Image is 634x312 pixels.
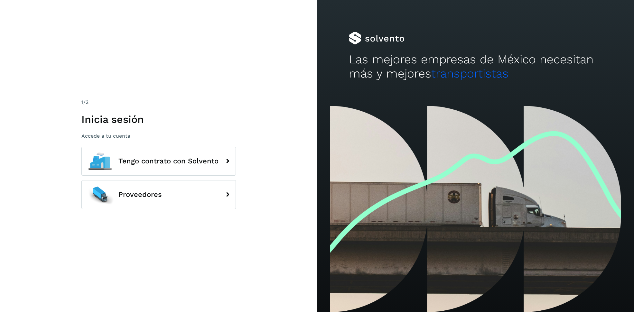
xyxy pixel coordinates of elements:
[81,98,236,106] div: /2
[81,147,236,176] button: Tengo contrato con Solvento
[81,180,236,209] button: Proveedores
[81,113,236,125] h1: Inicia sesión
[349,52,602,81] h2: Las mejores empresas de México necesitan más y mejores
[431,67,508,80] span: transportistas
[81,99,83,105] span: 1
[118,191,162,198] span: Proveedores
[118,157,219,165] span: Tengo contrato con Solvento
[81,133,236,139] p: Accede a tu cuenta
